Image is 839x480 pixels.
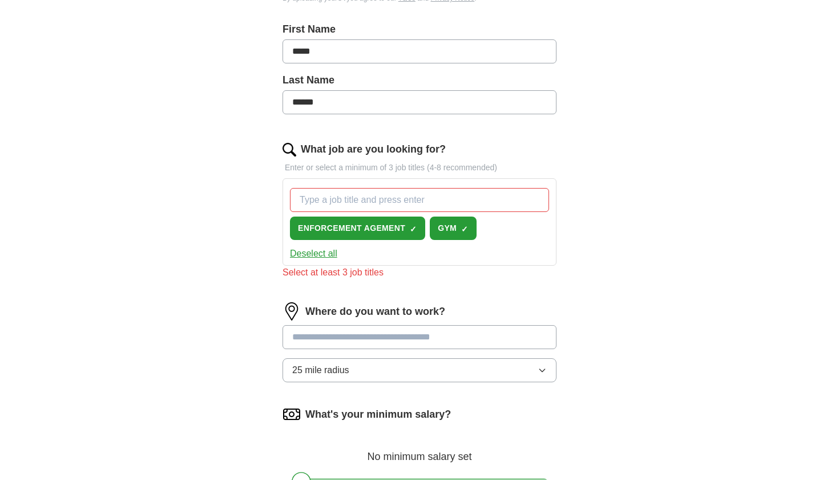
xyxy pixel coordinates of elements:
[283,162,556,174] p: Enter or select a minimum of 3 job titles (4-8 recommended)
[290,247,337,261] button: Deselect all
[430,217,477,240] button: GYM✓
[438,222,457,234] span: GYM
[283,143,296,157] img: search.png
[283,266,556,279] div: Select at least 3 job titles
[283,437,556,465] div: No minimum salary set
[290,188,549,212] input: Type a job title and press enter
[283,73,556,88] label: Last Name
[283,405,301,423] img: salary.png
[301,142,446,157] label: What job are you looking for?
[283,302,301,321] img: location.png
[410,225,417,234] span: ✓
[292,363,349,377] span: 25 mile radius
[305,304,445,319] label: Where do you want to work?
[461,225,468,234] span: ✓
[283,358,556,382] button: 25 mile radius
[305,407,451,422] label: What's your minimum salary?
[283,22,556,37] label: First Name
[298,222,405,234] span: ENFORCEMENT AGEMENT
[290,217,425,240] button: ENFORCEMENT AGEMENT✓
